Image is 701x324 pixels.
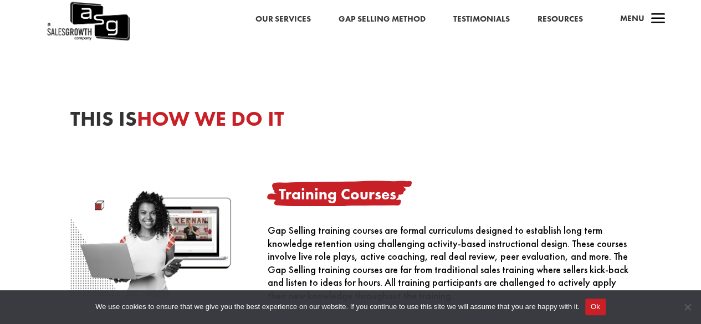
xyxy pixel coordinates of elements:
[137,105,284,132] span: how we do it
[95,301,579,312] span: We use cookies to ensure that we give you the best experience on our website. If you continue to ...
[620,13,644,24] span: Menu
[537,12,582,27] a: Resources
[453,12,509,27] a: Testimonials
[647,8,669,30] span: a
[255,12,310,27] a: Our Services
[267,181,631,208] h3: Training Courses
[682,301,693,312] span: No
[70,181,237,297] img: Sales Growth Training Courses
[338,12,425,27] a: Gap Selling Method
[585,299,606,315] button: Ok
[70,108,631,135] h2: This is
